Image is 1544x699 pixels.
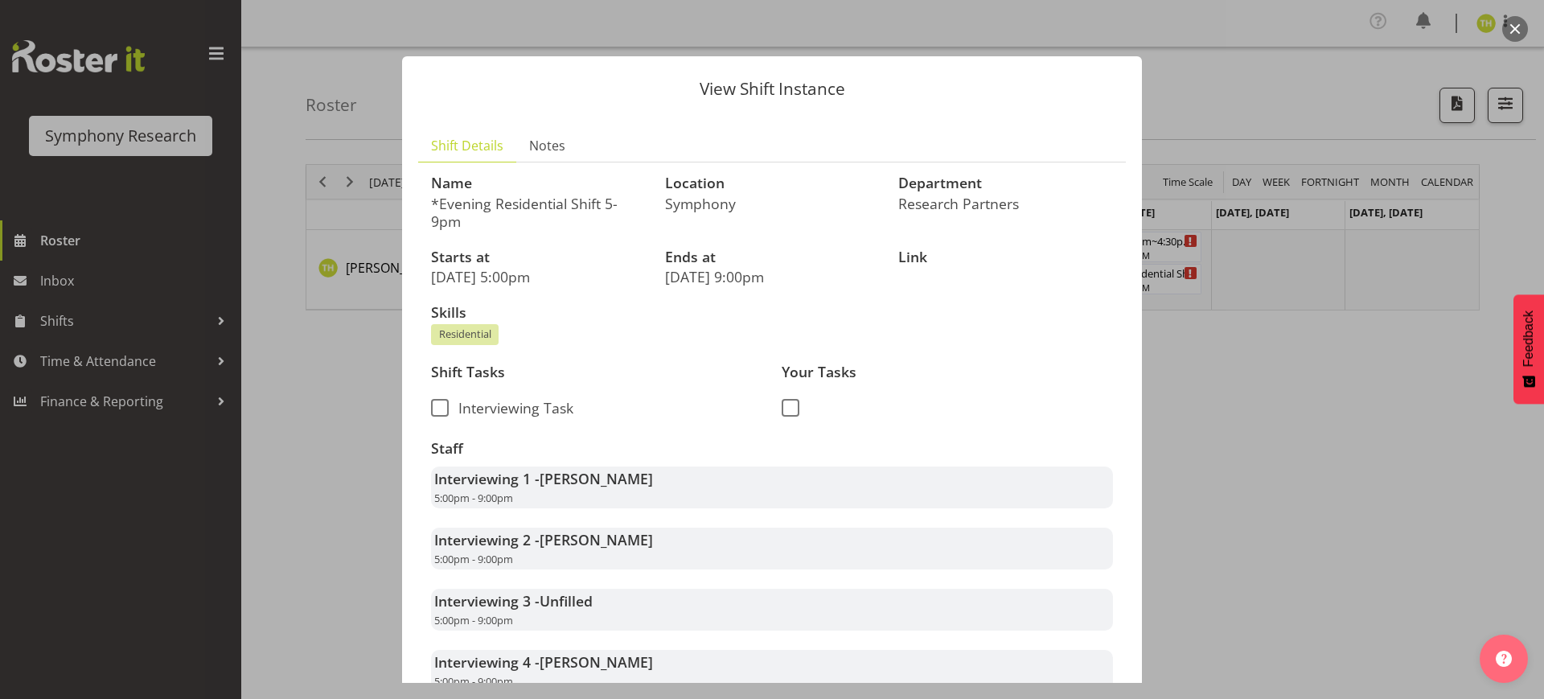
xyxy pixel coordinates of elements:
[439,327,491,342] span: Residential
[434,552,513,566] span: 5:00pm - 9:00pm
[431,441,1113,457] h3: Staff
[434,530,653,549] strong: Interviewing 2 -
[431,268,646,286] p: [DATE] 5:00pm
[898,175,1113,191] h3: Department
[431,249,646,265] h3: Starts at
[540,469,653,488] span: [PERSON_NAME]
[665,195,880,212] p: Symphony
[434,491,513,505] span: 5:00pm - 9:00pm
[431,195,646,230] p: *Evening Residential Shift 5-9pm
[898,249,1113,265] h3: Link
[431,175,646,191] h3: Name
[434,591,593,611] strong: Interviewing 3 -
[434,469,653,488] strong: Interviewing 1 -
[782,364,1113,380] h3: Your Tasks
[540,591,593,611] span: Unfilled
[418,80,1126,97] p: View Shift Instance
[665,249,880,265] h3: Ends at
[431,136,503,155] span: Shift Details
[665,268,880,286] p: [DATE] 9:00pm
[449,399,573,417] span: Interviewing Task
[1496,651,1512,667] img: help-xxl-2.png
[431,364,762,380] h3: Shift Tasks
[431,305,1113,321] h3: Skills
[529,136,565,155] span: Notes
[434,674,513,689] span: 5:00pm - 9:00pm
[1513,294,1544,404] button: Feedback - Show survey
[540,652,653,672] span: [PERSON_NAME]
[434,613,513,627] span: 5:00pm - 9:00pm
[1521,310,1536,367] span: Feedback
[540,530,653,549] span: [PERSON_NAME]
[665,175,880,191] h3: Location
[434,652,653,672] strong: Interviewing 4 -
[898,195,1113,212] p: Research Partners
